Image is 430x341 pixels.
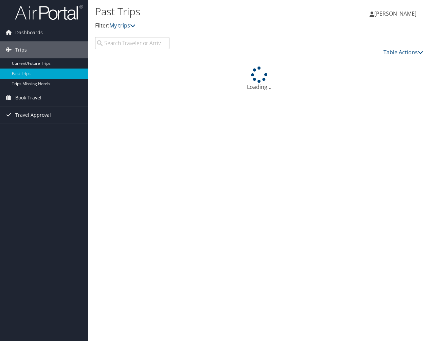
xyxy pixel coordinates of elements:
[15,24,43,41] span: Dashboards
[15,4,83,20] img: airportal-logo.png
[15,107,51,124] span: Travel Approval
[374,10,416,17] span: [PERSON_NAME]
[95,4,314,19] h1: Past Trips
[15,41,27,58] span: Trips
[109,22,136,29] a: My trips
[370,3,423,24] a: [PERSON_NAME]
[95,67,423,91] div: Loading...
[95,21,314,30] p: Filter:
[15,89,41,106] span: Book Travel
[95,37,169,49] input: Search Traveler or Arrival City
[383,49,423,56] a: Table Actions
